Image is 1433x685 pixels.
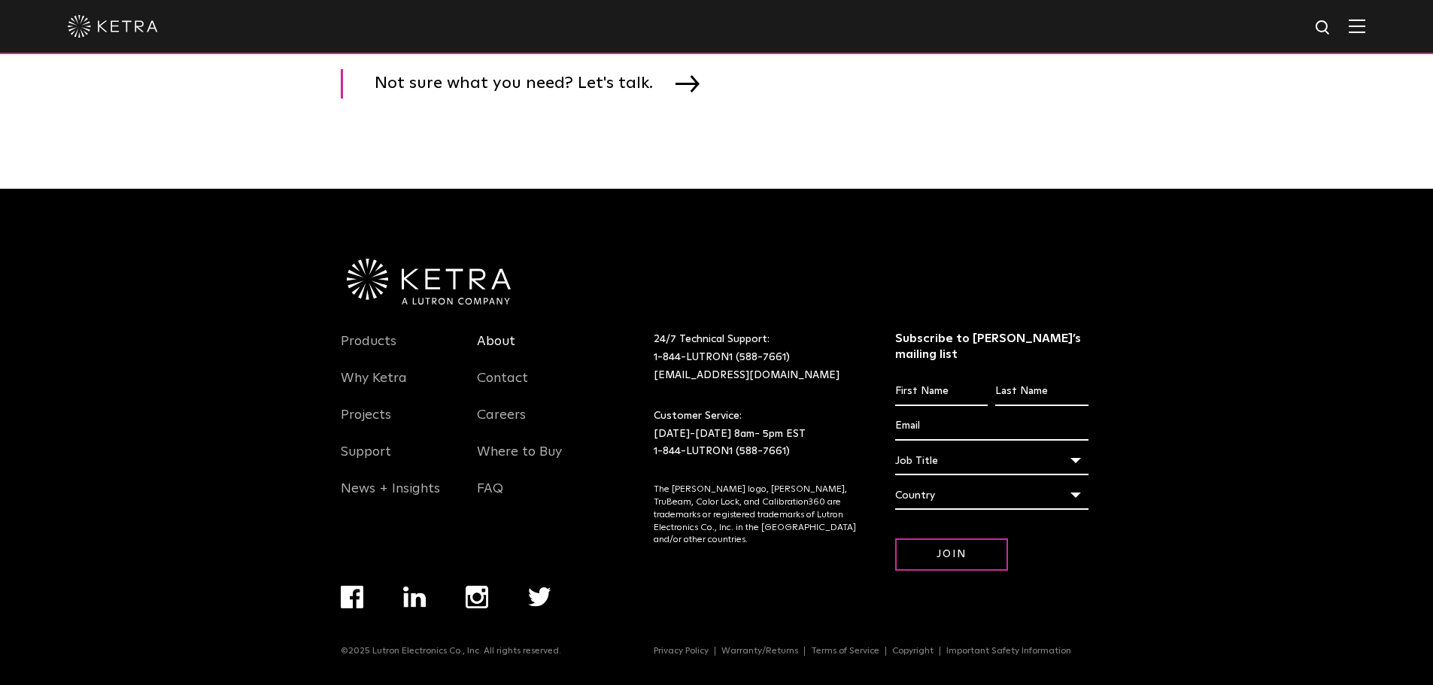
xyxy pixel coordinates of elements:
[995,377,1088,406] input: Last Name
[654,352,790,362] a: 1-844-LUTRON1 (588-7661)
[895,377,988,406] input: First Name
[341,370,407,405] a: Why Ketra
[341,331,455,515] div: Navigation Menu
[648,647,715,656] a: Privacy Policy
[341,407,391,441] a: Projects
[654,646,1092,656] div: Navigation Menu
[477,333,515,368] a: About
[477,370,528,405] a: Contact
[654,483,858,547] p: The [PERSON_NAME] logo, [PERSON_NAME], TruBeam, Color Lock, and Calibration360 are trademarks or ...
[886,647,940,656] a: Copyright
[940,647,1077,656] a: Important Safety Information
[654,446,790,456] a: 1-844-LUTRON1 (588-7661)
[341,586,363,608] img: facebook
[68,15,158,38] img: ketra-logo-2019-white
[341,586,591,646] div: Navigation Menu
[895,331,1088,362] h3: Subscribe to [PERSON_NAME]’s mailing list
[715,647,805,656] a: Warranty/Returns
[654,408,858,461] p: Customer Service: [DATE]-[DATE] 8am- 5pm EST
[1349,19,1365,33] img: Hamburger%20Nav.svg
[341,69,718,99] a: Not sure what you need? Let's talk.
[466,586,488,608] img: instagram
[895,538,1008,571] input: Join
[676,75,700,92] img: arrow
[341,333,396,368] a: Products
[341,444,391,478] a: Support
[528,587,551,607] img: twitter
[375,69,676,99] span: Not sure what you need? Let's talk.
[477,407,526,441] a: Careers
[1314,19,1333,38] img: search icon
[895,412,1088,441] input: Email
[341,646,561,656] p: ©2025 Lutron Electronics Co., Inc. All rights reserved.
[477,444,562,478] a: Where to Buy
[805,647,886,656] a: Terms of Service
[654,331,858,384] p: 24/7 Technical Support:
[341,480,440,515] a: News + Insights
[895,481,1088,510] div: Country
[477,480,503,515] a: FAQ
[403,586,427,608] img: linkedin
[477,331,591,515] div: Navigation Menu
[895,447,1088,475] div: Job Title
[347,259,511,305] img: Ketra-aLutronCo_White_RGB
[654,370,839,380] a: [EMAIL_ADDRESS][DOMAIN_NAME]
